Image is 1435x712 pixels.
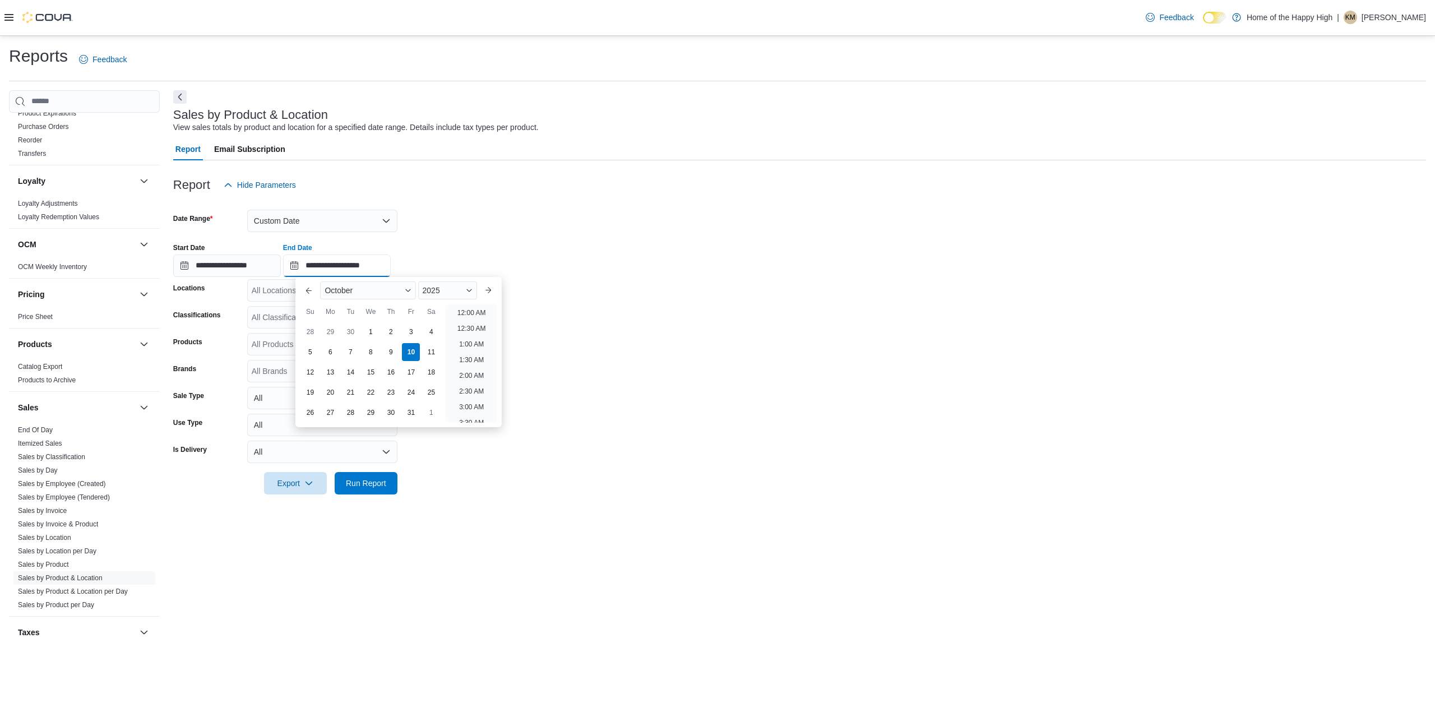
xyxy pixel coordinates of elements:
li: 1:00 AM [455,337,488,351]
li: 12:00 AM [453,306,490,320]
div: Sales [9,423,160,616]
span: Product Expirations [18,109,76,118]
div: day-15 [362,363,379,381]
div: day-28 [301,323,319,341]
button: All [247,414,397,436]
button: Taxes [137,626,151,639]
span: Purchase Orders [18,122,69,131]
a: Sales by Location [18,534,71,542]
button: Hide Parameters [219,174,300,196]
div: day-7 [341,343,359,361]
ul: Time [446,304,497,423]
div: Tu [341,303,359,321]
h3: Loyalty [18,175,45,187]
div: October, 2025 [300,322,441,423]
span: Sales by Invoice & Product [18,520,98,529]
span: Transfers [18,149,46,158]
label: Sale Type [173,391,204,400]
div: day-4 [422,323,440,341]
span: Products to Archive [18,376,76,385]
div: Button. Open the year selector. 2025 is currently selected. [418,281,477,299]
a: Sales by Product & Location [18,574,103,582]
div: day-14 [341,363,359,381]
div: day-9 [382,343,400,361]
p: | [1337,11,1339,24]
button: Run Report [335,472,397,494]
label: Locations [173,284,205,293]
div: day-1 [422,404,440,422]
input: Dark Mode [1203,12,1226,24]
label: Classifications [173,311,221,320]
span: Sales by Product & Location per Day [18,587,128,596]
div: day-29 [321,323,339,341]
span: Catalog Export [18,362,62,371]
button: Next month [479,281,497,299]
p: [PERSON_NAME] [1362,11,1426,24]
a: Sales by Invoice [18,507,67,515]
span: Sales by Employee (Created) [18,479,106,488]
div: day-21 [341,383,359,401]
div: day-16 [382,363,400,381]
span: 2025 [423,286,440,295]
div: day-18 [422,363,440,381]
a: Sales by Location per Day [18,547,96,555]
div: day-19 [301,383,319,401]
a: Reorder [18,136,42,144]
a: Feedback [75,48,131,71]
img: Cova [22,12,73,23]
div: day-26 [301,404,319,422]
p: Home of the Happy High [1247,11,1332,24]
div: Loyalty [9,197,160,228]
span: Sales by Location per Day [18,547,96,556]
div: day-20 [321,383,339,401]
div: day-28 [341,404,359,422]
a: Sales by Product & Location per Day [18,588,128,595]
a: End Of Day [18,426,53,434]
span: Export [271,472,320,494]
button: Pricing [137,288,151,301]
div: Fr [402,303,420,321]
li: 3:00 AM [455,400,488,414]
label: Products [173,337,202,346]
h3: OCM [18,239,36,250]
div: day-17 [402,363,420,381]
div: day-22 [362,383,379,401]
input: Press the down key to open a popover containing a calendar. [173,255,281,277]
span: Price Sheet [18,312,53,321]
span: Loyalty Adjustments [18,199,78,208]
a: Price Sheet [18,313,53,321]
h3: Report [173,178,210,192]
span: Loyalty Redemption Values [18,212,99,221]
button: Sales [137,401,151,414]
span: KM [1345,11,1355,24]
label: End Date [283,243,312,252]
span: Sales by Product per Day [18,600,94,609]
div: Pricing [9,310,160,328]
button: Pricing [18,289,135,300]
button: Loyalty [137,174,151,188]
span: End Of Day [18,426,53,434]
button: Custom Date [247,210,397,232]
div: day-6 [321,343,339,361]
button: Loyalty [18,175,135,187]
h3: Products [18,339,52,350]
label: Brands [173,364,196,373]
div: day-12 [301,363,319,381]
div: Button. Open the month selector. October is currently selected. [320,281,415,299]
button: Next [173,90,187,104]
h3: Sales by Product & Location [173,108,328,122]
label: Is Delivery [173,445,207,454]
span: Email Subscription [214,138,285,160]
a: Sales by Employee (Tendered) [18,493,110,501]
button: Products [137,337,151,351]
div: We [362,303,379,321]
input: Press the down key to enter a popover containing a calendar. Press the escape key to close the po... [283,255,391,277]
div: day-10 [402,343,420,361]
button: All [247,387,397,409]
li: 12:30 AM [453,322,490,335]
span: Sales by Product [18,560,69,569]
div: day-24 [402,383,420,401]
span: Sales by Classification [18,452,85,461]
div: day-2 [382,323,400,341]
span: Sales by Product & Location [18,574,103,582]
